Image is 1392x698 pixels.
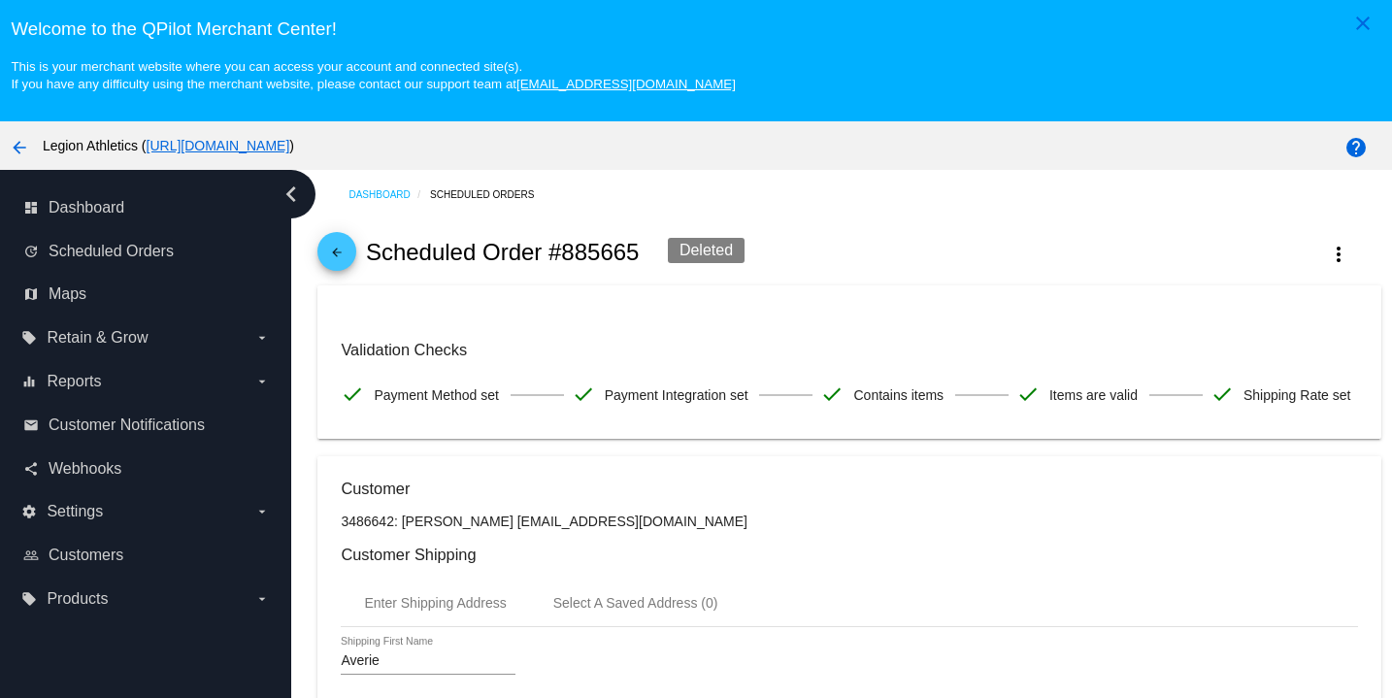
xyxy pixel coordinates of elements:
[1210,382,1234,406] mat-icon: check
[11,18,1380,40] h3: Welcome to the QPilot Merchant Center!
[11,59,735,91] small: This is your merchant website where you can access your account and connected site(s). If you hav...
[21,374,37,389] i: equalizer
[47,329,148,347] span: Retain & Grow
[341,546,1357,564] h3: Customer Shipping
[254,330,270,346] i: arrow_drop_down
[668,238,745,263] div: Deleted
[348,180,430,210] a: Dashboard
[147,138,290,153] a: [URL][DOMAIN_NAME]
[276,179,307,210] i: chevron_left
[21,330,37,346] i: local_offer
[341,341,1357,359] h3: Validation Checks
[572,382,595,406] mat-icon: check
[341,382,364,406] mat-icon: check
[47,503,103,520] span: Settings
[23,548,39,563] i: people_outline
[49,243,174,260] span: Scheduled Orders
[341,514,1357,529] p: 3486642: [PERSON_NAME] [EMAIL_ADDRESS][DOMAIN_NAME]
[1049,375,1138,415] span: Items are valid
[23,410,270,441] a: email Customer Notifications
[23,279,270,310] a: map Maps
[254,504,270,519] i: arrow_drop_down
[254,591,270,607] i: arrow_drop_down
[430,180,551,210] a: Scheduled Orders
[23,244,39,259] i: update
[341,653,515,669] input: Shipping First Name
[49,460,121,478] span: Webhooks
[47,590,108,608] span: Products
[605,375,748,415] span: Payment Integration set
[820,382,844,406] mat-icon: check
[21,504,37,519] i: settings
[1243,375,1351,415] span: Shipping Rate set
[49,547,123,564] span: Customers
[366,239,640,266] h2: Scheduled Order #885665
[23,417,39,433] i: email
[1344,136,1368,159] mat-icon: help
[23,236,270,267] a: update Scheduled Orders
[516,77,736,91] a: [EMAIL_ADDRESS][DOMAIN_NAME]
[1351,12,1375,35] mat-icon: close
[1327,243,1350,266] mat-icon: more_vert
[325,246,348,269] mat-icon: arrow_back
[8,136,31,159] mat-icon: arrow_back
[254,374,270,389] i: arrow_drop_down
[853,375,944,415] span: Contains items
[23,192,270,223] a: dashboard Dashboard
[553,595,718,611] div: Select A Saved Address (0)
[49,285,86,303] span: Maps
[23,200,39,216] i: dashboard
[23,453,270,484] a: share Webhooks
[23,461,39,477] i: share
[1016,382,1040,406] mat-icon: check
[364,595,506,611] div: Enter Shipping Address
[23,540,270,571] a: people_outline Customers
[341,480,1357,498] h3: Customer
[21,591,37,607] i: local_offer
[23,286,39,302] i: map
[47,373,101,390] span: Reports
[49,199,124,216] span: Dashboard
[49,416,205,434] span: Customer Notifications
[43,138,294,153] span: Legion Athletics ( )
[374,375,498,415] span: Payment Method set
